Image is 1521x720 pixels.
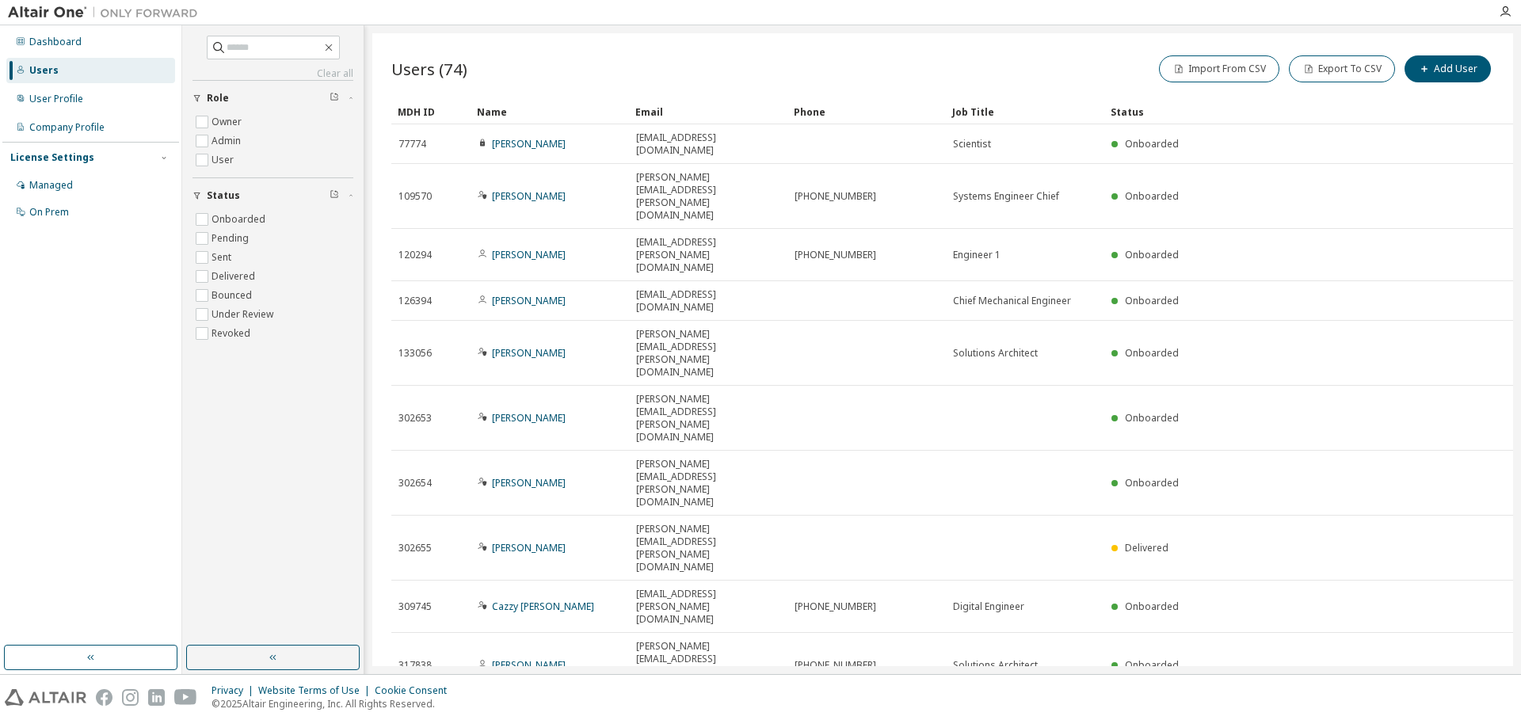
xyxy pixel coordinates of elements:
span: 133056 [398,347,432,360]
span: Solutions Architect [953,347,1038,360]
label: Sent [212,248,234,267]
span: [PHONE_NUMBER] [795,249,876,261]
span: 317838 [398,659,432,672]
span: [PHONE_NUMBER] [795,659,876,672]
span: Onboarded [1125,346,1179,360]
span: [PHONE_NUMBER] [795,190,876,203]
label: Onboarded [212,210,269,229]
img: altair_logo.svg [5,689,86,706]
span: Role [207,92,229,105]
button: Add User [1405,55,1491,82]
p: © 2025 Altair Engineering, Inc. All Rights Reserved. [212,697,456,710]
span: Onboarded [1125,411,1179,425]
button: Status [193,178,353,213]
a: Clear all [193,67,353,80]
a: [PERSON_NAME] [492,294,566,307]
span: [PERSON_NAME][EMAIL_ADDRESS][PERSON_NAME][DOMAIN_NAME] [636,171,780,222]
span: Onboarded [1125,189,1179,203]
div: MDH ID [398,99,464,124]
span: [EMAIL_ADDRESS][PERSON_NAME][DOMAIN_NAME] [636,236,780,274]
span: [PHONE_NUMBER] [795,600,876,613]
div: Managed [29,179,73,192]
a: [PERSON_NAME] [492,541,566,554]
div: License Settings [10,151,94,164]
span: 120294 [398,249,432,261]
div: Website Terms of Use [258,684,375,697]
a: [PERSON_NAME] [492,137,566,150]
span: Status [207,189,240,202]
div: Phone [794,99,940,124]
img: instagram.svg [122,689,139,706]
label: Bounced [212,286,255,305]
div: On Prem [29,206,69,219]
span: [EMAIL_ADDRESS][DOMAIN_NAME] [636,131,780,157]
a: [PERSON_NAME] [492,658,566,672]
span: [PERSON_NAME][EMAIL_ADDRESS][PERSON_NAME][DOMAIN_NAME] [636,640,780,691]
span: Onboarded [1125,248,1179,261]
div: Company Profile [29,121,105,134]
span: 302655 [398,542,432,554]
span: 309745 [398,600,432,613]
a: [PERSON_NAME] [492,248,566,261]
span: Clear filter [330,189,339,202]
span: Solutions Architect [953,659,1038,672]
span: 77774 [398,138,426,150]
span: 126394 [398,295,432,307]
span: Scientist [953,138,991,150]
label: Delivered [212,267,258,286]
span: Systems Engineer Chief [953,190,1059,203]
span: Onboarded [1125,476,1179,490]
label: Under Review [212,305,276,324]
span: [EMAIL_ADDRESS][DOMAIN_NAME] [636,288,780,314]
a: [PERSON_NAME] [492,411,566,425]
span: 302654 [398,477,432,490]
span: [PERSON_NAME][EMAIL_ADDRESS][PERSON_NAME][DOMAIN_NAME] [636,523,780,573]
div: Email [635,99,781,124]
span: Onboarded [1125,658,1179,672]
span: 109570 [398,190,432,203]
button: Role [193,81,353,116]
span: Onboarded [1125,137,1179,150]
div: Name [477,99,623,124]
span: Onboarded [1125,600,1179,613]
label: Admin [212,131,244,150]
span: Delivered [1125,541,1168,554]
a: [PERSON_NAME] [492,476,566,490]
a: [PERSON_NAME] [492,189,566,203]
span: Onboarded [1125,294,1179,307]
span: [PERSON_NAME][EMAIL_ADDRESS][PERSON_NAME][DOMAIN_NAME] [636,458,780,509]
img: youtube.svg [174,689,197,706]
button: Export To CSV [1289,55,1395,82]
span: [EMAIL_ADDRESS][PERSON_NAME][DOMAIN_NAME] [636,588,780,626]
span: Users (74) [391,58,467,80]
label: Pending [212,229,252,248]
span: Chief Mechanical Engineer [953,295,1071,307]
label: User [212,150,237,170]
span: Engineer 1 [953,249,1001,261]
span: 302653 [398,412,432,425]
span: [PERSON_NAME][EMAIL_ADDRESS][PERSON_NAME][DOMAIN_NAME] [636,393,780,444]
img: linkedin.svg [148,689,165,706]
div: Cookie Consent [375,684,456,697]
label: Revoked [212,324,253,343]
div: Privacy [212,684,258,697]
a: [PERSON_NAME] [492,346,566,360]
span: [PERSON_NAME][EMAIL_ADDRESS][PERSON_NAME][DOMAIN_NAME] [636,328,780,379]
div: Dashboard [29,36,82,48]
div: User Profile [29,93,83,105]
label: Owner [212,112,245,131]
div: Job Title [952,99,1098,124]
span: Clear filter [330,92,339,105]
span: Digital Engineer [953,600,1024,613]
a: Cazzy [PERSON_NAME] [492,600,594,613]
img: facebook.svg [96,689,112,706]
img: Altair One [8,5,206,21]
div: Users [29,64,59,77]
button: Import From CSV [1159,55,1279,82]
